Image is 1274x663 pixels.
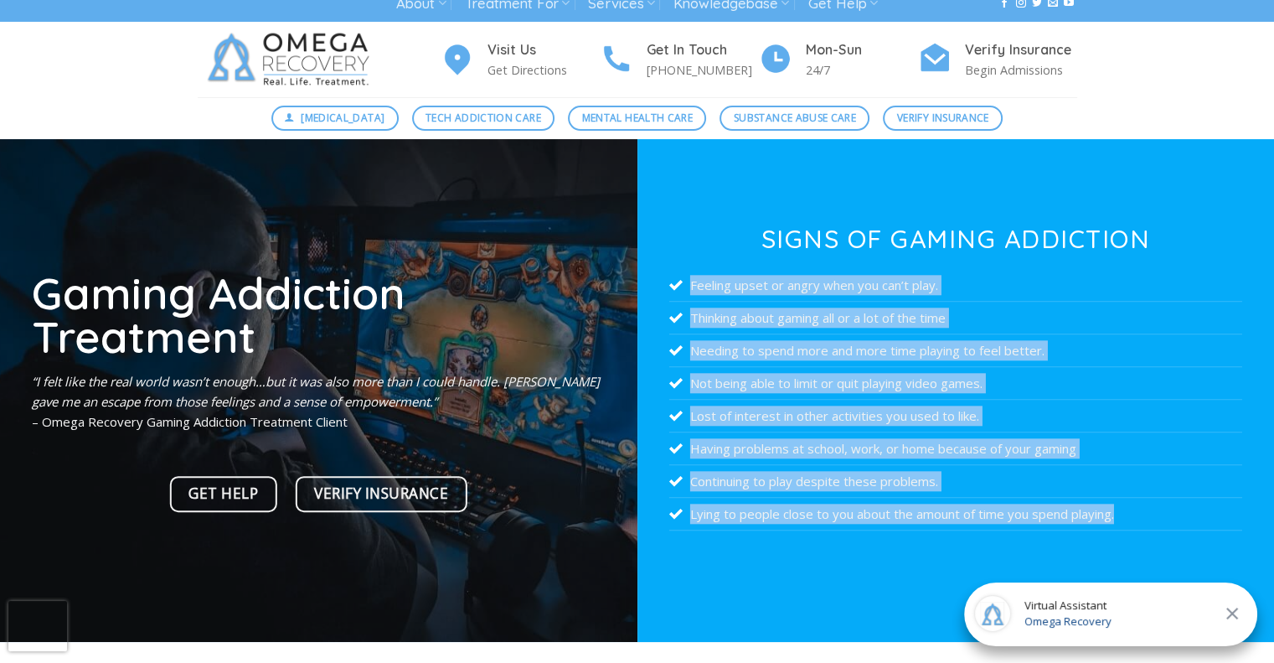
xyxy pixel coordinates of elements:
a: Tech Addiction Care [412,106,555,131]
h1: Gaming Addiction Treatment [32,271,605,359]
a: Verify Insurance Begin Admissions [918,39,1077,80]
h4: Visit Us [487,39,600,61]
li: Feeling upset or angry when you can’t play. [669,269,1242,302]
li: Continuing to play despite these problems. [669,465,1242,498]
h4: Get In Touch [647,39,759,61]
a: [MEDICAL_DATA] [271,106,399,131]
p: – Omega Recovery Gaming Addiction Treatment Client [32,371,605,432]
span: Verify Insurance [897,110,989,126]
li: Thinking about gaming all or a lot of the time [669,302,1242,334]
li: Needing to spend more and more time playing to feel better. [669,334,1242,367]
a: Get Help [170,476,278,512]
h3: Signs of Gaming Addiction [669,226,1242,251]
a: Get In Touch [PHONE_NUMBER] [600,39,759,80]
li: Lost of interest in other activities you used to like. [669,400,1242,433]
a: Verify Insurance [883,106,1003,131]
li: Lying to people close to you about the amount of time you spend playing. [669,498,1242,531]
span: Get Help [188,482,258,505]
span: Tech Addiction Care [426,110,541,126]
p: 24/7 [806,60,918,80]
iframe: reCAPTCHA [8,601,67,651]
li: Having problems at school, work, or home because of your gaming [669,433,1242,465]
li: Not being able to limit or quit playing video games. [669,367,1242,400]
p: Begin Admissions [965,60,1077,80]
span: Verify Insurance [314,482,448,505]
span: [MEDICAL_DATA] [301,110,384,126]
img: Omega Recovery [198,22,386,97]
p: Get Directions [487,60,600,80]
p: [PHONE_NUMBER] [647,60,759,80]
h4: Verify Insurance [965,39,1077,61]
h4: Mon-Sun [806,39,918,61]
a: Verify Insurance [295,476,467,512]
a: Substance Abuse Care [720,106,869,131]
a: Visit Us Get Directions [441,39,600,80]
span: Mental Health Care [582,110,693,126]
span: Substance Abuse Care [734,110,856,126]
em: “I felt like the real world wasn’t enough…but it was also more than I could handle. [PERSON_NAME]... [32,373,600,410]
a: Mental Health Care [568,106,706,131]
